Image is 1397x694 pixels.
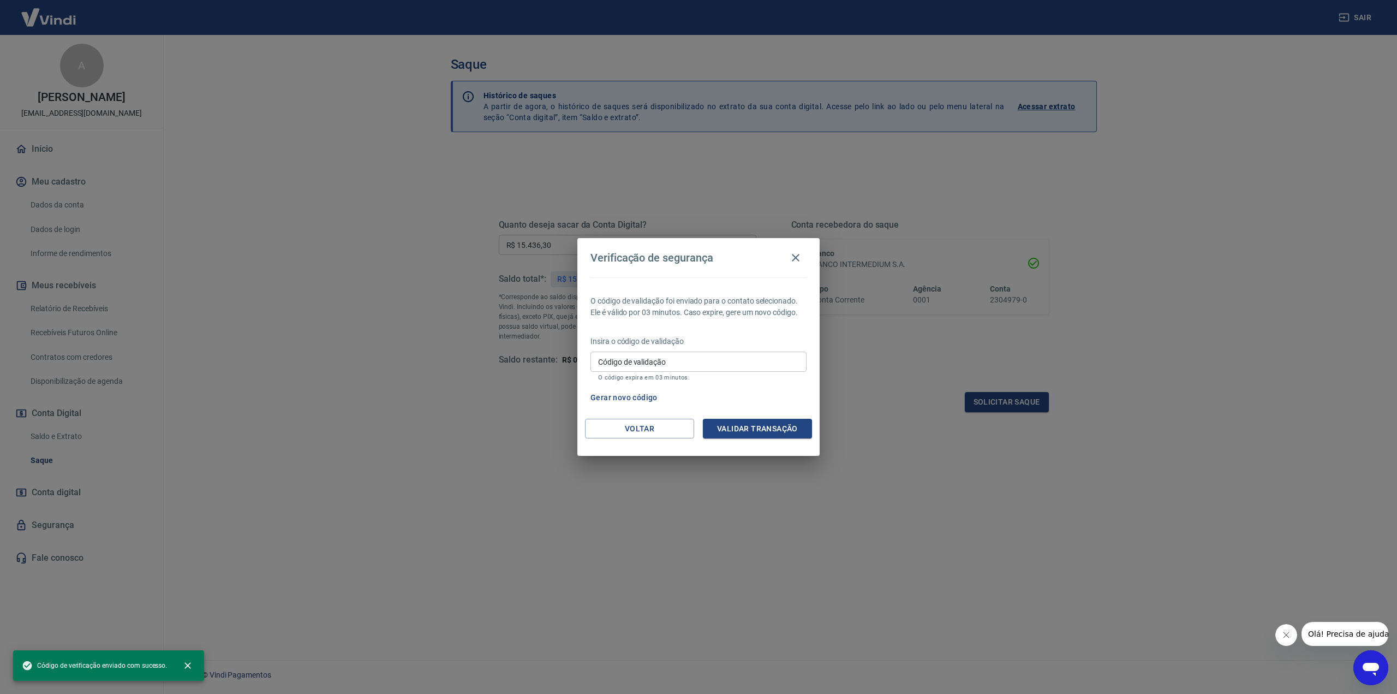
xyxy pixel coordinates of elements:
span: Olá! Precisa de ajuda? [7,8,92,16]
iframe: Message from company [1302,622,1388,646]
p: O código de validação foi enviado para o contato selecionado. Ele é válido por 03 minutos. Caso e... [590,295,807,318]
h4: Verificação de segurança [590,251,713,264]
p: Insira o código de validação [590,336,807,347]
button: Gerar novo código [586,388,662,408]
button: close [176,654,200,678]
iframe: Button to launch messaging window [1353,650,1388,685]
p: O código expira em 03 minutos. [598,374,799,381]
iframe: Close message [1275,624,1297,646]
button: Validar transação [703,419,812,439]
span: Código de verificação enviado com sucesso. [22,660,167,671]
button: Voltar [585,419,694,439]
